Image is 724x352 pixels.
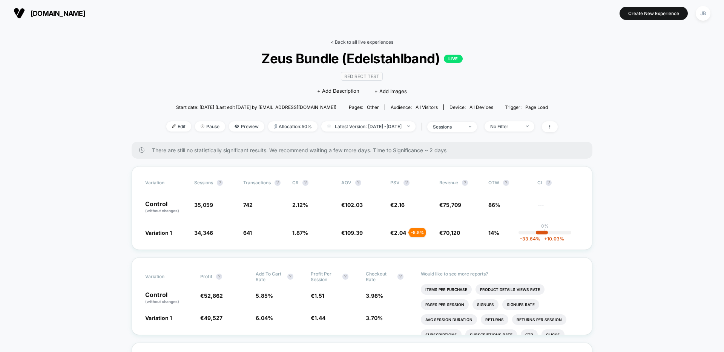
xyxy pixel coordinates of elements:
button: ? [342,274,348,280]
div: Trigger: [505,104,548,110]
span: 10.03 % [540,236,564,242]
span: Variation [145,180,187,186]
div: sessions [433,124,463,130]
button: ? [216,274,222,280]
div: Audience: [391,104,438,110]
span: € [341,202,363,208]
li: Returns [481,314,508,325]
span: -33.64 % [520,236,540,242]
span: 75,709 [443,202,461,208]
span: + Add Images [374,88,407,94]
span: € [439,230,460,236]
span: € [311,292,324,299]
img: end [469,126,471,127]
span: all devices [469,104,493,110]
span: There are still no statistically significant results. We recommend waiting a few more days . Time... [152,147,577,153]
span: [DOMAIN_NAME] [31,9,85,17]
span: € [439,202,461,208]
p: LIVE [444,55,463,63]
li: Product Details Views Rate [476,284,545,295]
button: ? [397,274,403,280]
button: ? [403,180,410,186]
img: Visually logo [14,8,25,19]
button: [DOMAIN_NAME] [11,7,87,19]
button: ? [287,274,293,280]
img: rebalance [274,124,277,129]
img: edit [172,124,176,128]
span: Variation 1 [145,230,172,236]
span: 1.44 [314,315,325,321]
p: 0% [541,223,549,229]
button: ? [217,180,223,186]
img: end [201,124,204,128]
span: --- [537,203,579,214]
span: other [367,104,379,110]
span: Checkout Rate [366,271,394,282]
span: Variation 1 [145,315,172,321]
span: 70,120 [443,230,460,236]
span: Profit Per Session [311,271,339,282]
span: | [419,121,427,132]
span: € [390,202,405,208]
span: 102.03 [345,202,363,208]
p: Would like to see more reports? [421,271,579,277]
span: PSV [390,180,400,185]
span: € [200,292,223,299]
span: Start date: [DATE] (Last edit [DATE] by [EMAIL_ADDRESS][DOMAIN_NAME]) [176,104,336,110]
span: 109.39 [345,230,363,236]
li: Subscriptions [421,329,462,340]
span: Latest Version: [DATE] - [DATE] [321,121,416,132]
button: ? [503,180,509,186]
span: 34,346 [194,230,213,236]
div: Pages: [349,104,379,110]
span: € [390,230,406,236]
button: ? [355,180,361,186]
span: 3.98 % [366,292,383,299]
span: € [200,315,222,321]
a: < Back to all live experiences [331,39,393,45]
span: 5.85 % [256,292,273,299]
span: 49,527 [204,315,222,321]
span: Profit [200,274,212,279]
span: + [544,236,547,242]
li: Returns Per Session [512,314,566,325]
span: OTW [488,180,530,186]
span: Transactions [243,180,271,185]
div: JB [696,6,710,21]
span: 1.87 % [292,230,308,236]
span: Device: [443,104,499,110]
span: 14% [488,230,499,236]
span: Allocation: 50% [268,121,318,132]
img: end [407,125,410,127]
span: 2.12 % [292,202,308,208]
span: 2.04 [394,230,406,236]
div: No Filter [490,124,520,129]
span: 3.70 % [366,315,383,321]
span: Revenue [439,180,458,185]
button: ? [275,180,281,186]
button: ? [462,180,468,186]
li: Avg Session Duration [421,314,477,325]
span: (without changes) [145,299,179,304]
p: Control [145,201,187,214]
p: Control [145,292,193,305]
li: Ctr [521,329,538,340]
span: Preview [229,121,264,132]
button: JB [693,6,713,21]
span: 2.16 [394,202,405,208]
span: Variation [145,271,187,282]
span: 6.04 % [256,315,273,321]
span: All Visitors [416,104,438,110]
span: 52,862 [204,292,223,299]
span: 1.51 [314,292,324,299]
span: 641 [243,230,252,236]
div: - 5.5 % [409,228,426,237]
img: calendar [327,124,331,128]
li: Clicks [541,329,564,340]
span: Redirect Test [341,72,383,81]
li: Subscriptions Rate [465,329,517,340]
span: CR [292,180,299,185]
li: Items Per Purchase [421,284,472,295]
span: Pause [195,121,225,132]
span: 742 [243,202,253,208]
